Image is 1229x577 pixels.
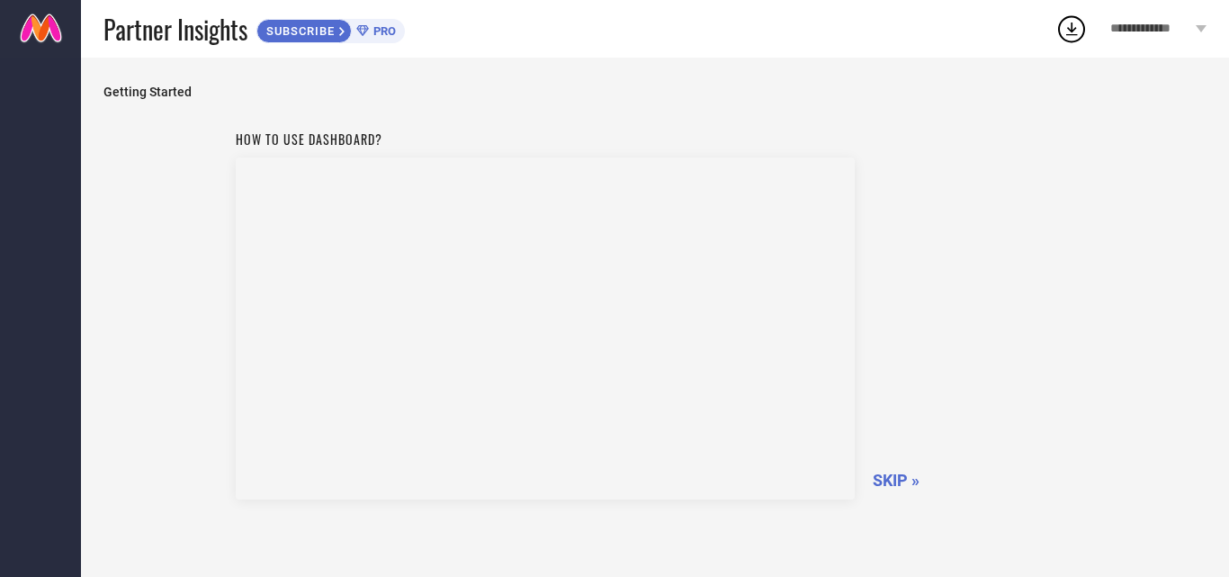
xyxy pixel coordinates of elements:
iframe: YouTube video player [236,158,855,500]
span: SKIP » [873,471,920,490]
a: SUBSCRIBEPRO [256,14,405,43]
span: SUBSCRIBE [257,24,339,38]
div: Open download list [1055,13,1088,45]
h1: How to use dashboard? [236,130,855,149]
span: Partner Insights [103,11,247,48]
span: Getting Started [103,85,1207,99]
span: PRO [369,24,396,38]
